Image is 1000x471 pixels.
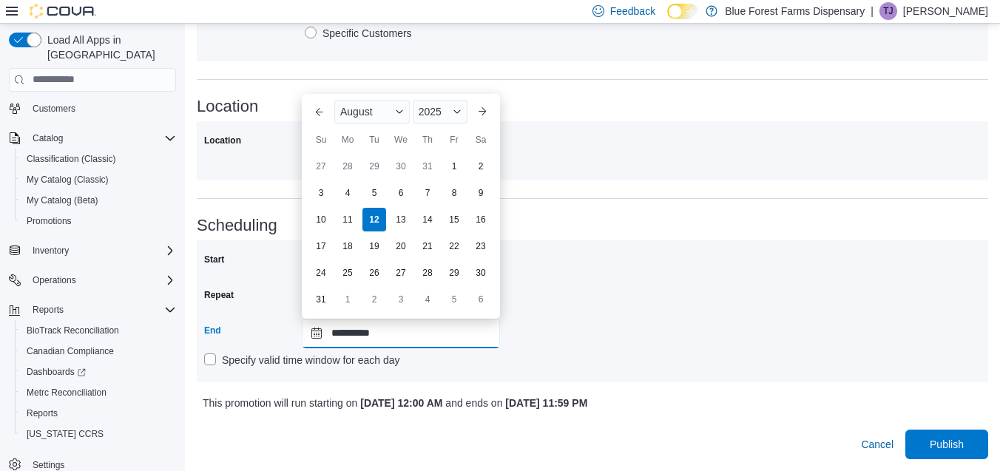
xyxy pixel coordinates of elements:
[362,288,386,311] div: day-2
[442,208,466,231] div: day-15
[469,208,493,231] div: day-16
[203,394,788,412] p: This promotion will run starting on and ends on
[21,384,176,401] span: Metrc Reconciliation
[362,128,386,152] div: Tu
[308,100,331,123] button: Previous Month
[309,155,333,178] div: day-27
[336,181,359,205] div: day-4
[336,128,359,152] div: Mo
[27,271,82,289] button: Operations
[879,2,897,20] div: Trina Johnson
[21,212,176,230] span: Promotions
[197,98,988,115] h3: Location
[416,208,439,231] div: day-14
[27,242,176,260] span: Inventory
[3,270,182,291] button: Operations
[667,19,668,20] span: Dark Mode
[442,181,466,205] div: day-8
[204,351,399,369] label: Specify valid time window for each day
[33,304,64,316] span: Reports
[389,261,413,285] div: day-27
[41,33,176,62] span: Load All Apps in [GEOGRAPHIC_DATA]
[15,211,182,231] button: Promotions
[389,128,413,152] div: We
[27,153,116,165] span: Classification (Classic)
[3,128,182,149] button: Catalog
[15,190,182,211] button: My Catalog (Beta)
[883,2,893,20] span: TJ
[204,325,221,336] label: End
[27,271,176,289] span: Operations
[469,288,493,311] div: day-6
[725,2,865,20] p: Blue Forest Farms Dispensary
[21,363,176,381] span: Dashboards
[416,155,439,178] div: day-31
[21,404,176,422] span: Reports
[336,288,359,311] div: day-1
[336,208,359,231] div: day-11
[27,129,69,147] button: Catalog
[416,261,439,285] div: day-28
[27,174,109,186] span: My Catalog (Classic)
[21,171,176,189] span: My Catalog (Classic)
[903,2,988,20] p: [PERSON_NAME]
[15,362,182,382] a: Dashboards
[27,100,81,118] a: Customers
[21,192,104,209] a: My Catalog (Beta)
[15,149,182,169] button: Classification (Classic)
[33,274,76,286] span: Operations
[15,320,182,341] button: BioTrack Reconciliation
[27,428,104,440] span: [US_STATE] CCRS
[389,155,413,178] div: day-30
[33,459,64,471] span: Settings
[309,261,333,285] div: day-24
[416,288,439,311] div: day-4
[15,403,182,424] button: Reports
[309,128,333,152] div: Su
[21,150,176,168] span: Classification (Classic)
[33,245,69,257] span: Inventory
[667,4,698,19] input: Dark Mode
[27,242,75,260] button: Inventory
[27,99,176,118] span: Customers
[21,384,112,401] a: Metrc Reconciliation
[389,288,413,311] div: day-3
[442,288,466,311] div: day-5
[905,430,988,459] button: Publish
[204,135,241,146] label: Location
[505,397,587,409] b: [DATE] 11:59 PM
[3,240,182,261] button: Inventory
[21,425,176,443] span: Washington CCRS
[442,128,466,152] div: Fr
[442,155,466,178] div: day-1
[469,128,493,152] div: Sa
[389,208,413,231] div: day-13
[15,341,182,362] button: Canadian Compliance
[336,155,359,178] div: day-28
[309,288,333,311] div: day-31
[21,212,78,230] a: Promotions
[27,301,176,319] span: Reports
[469,155,493,178] div: day-2
[27,407,58,419] span: Reports
[27,129,176,147] span: Catalog
[204,289,234,301] label: Repeat
[302,319,500,348] input: Press the down key to enter a popover containing a calendar. Press the escape key to close the po...
[413,100,467,123] div: Button. Open the year selector. 2025 is currently selected.
[336,261,359,285] div: day-25
[15,424,182,444] button: [US_STATE] CCRS
[3,98,182,119] button: Customers
[21,322,125,339] a: BioTrack Reconciliation
[362,234,386,258] div: day-19
[362,181,386,205] div: day-5
[30,4,96,18] img: Cova
[305,24,412,42] label: Specific Customers
[855,430,899,459] button: Cancel
[416,181,439,205] div: day-7
[861,437,893,452] span: Cancel
[21,171,115,189] a: My Catalog (Classic)
[33,132,63,144] span: Catalog
[197,217,988,234] h3: Scheduling
[33,103,75,115] span: Customers
[334,100,410,123] div: Button. Open the month selector. August is currently selected.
